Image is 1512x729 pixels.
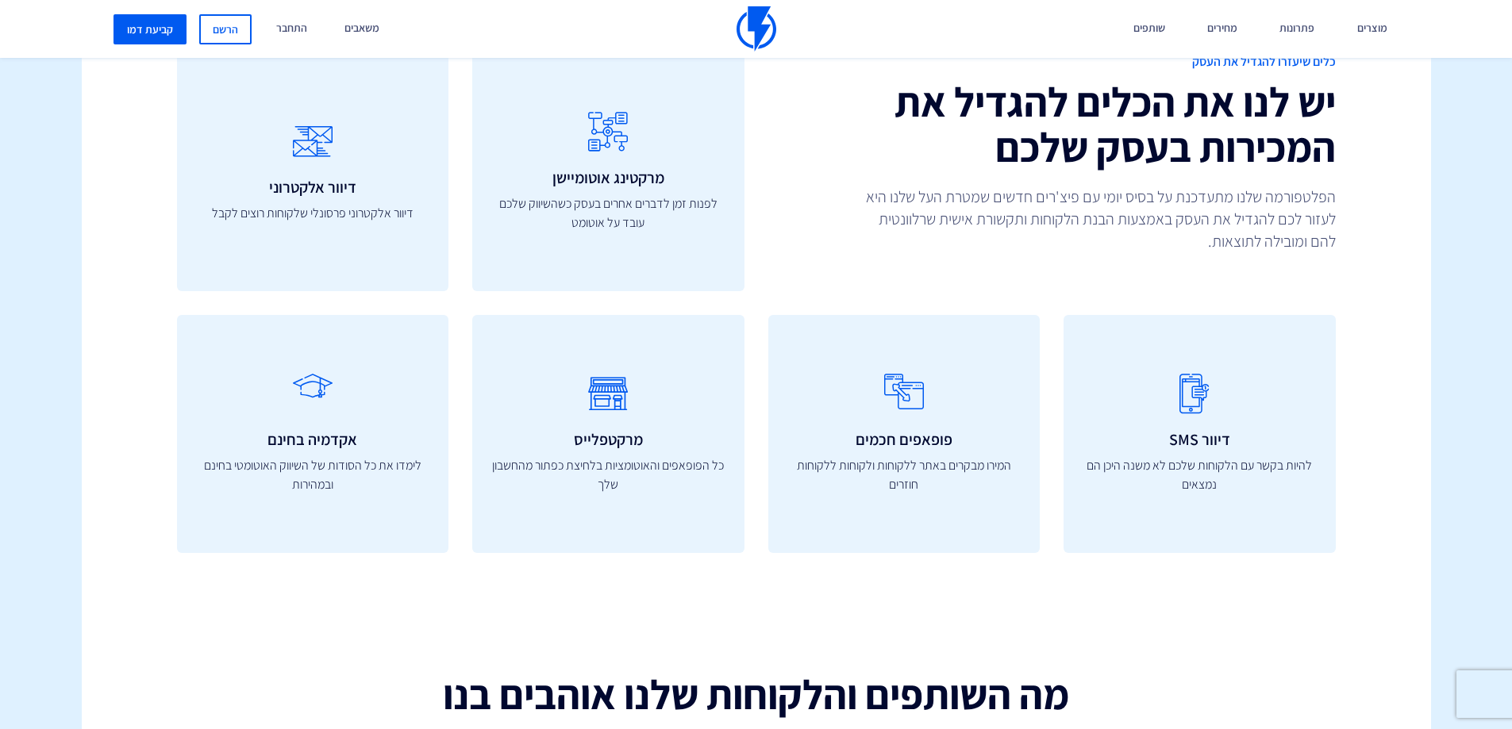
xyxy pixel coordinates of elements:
[472,315,744,553] a: מרקטפלייס כל הפופאפים והאוטומציות בלחיצת כפתור מהחשבון שלך
[177,315,449,553] a: אקדמיה בחינם לימדו את כל הסודות של השיווק האוטומטי בחינם ובמהירות
[784,431,1025,448] h3: פופאפים חכמים
[193,204,433,223] p: דיוור אלקטרוני פרסונלי שלקוחות רוצים לקבל
[488,194,729,232] p: לפנות זמן לדברים אחרים בעסק כשהשיווק שלכם עובד על אוטומט
[1079,456,1320,494] p: להיות בקשר עם הלקוחות שלכם לא משנה היכן הם נמצאים
[860,186,1336,252] p: הפלטפורמה שלנו מתעדכנת על בסיס יומי עם פיצ'רים חדשים שמטרת העל שלנו היא לעזור לכם להגדיל את העסק ...
[193,456,433,494] p: לימדו את כל הסודות של השיווק האוטומטי בחינם ובמהירות
[768,315,1041,553] a: פופאפים חכמים המירו מבקרים באתר ללקוחות ולקוחות ללקוחות חוזרים
[488,431,729,448] h3: מרקטפלייס
[193,178,433,196] h3: דיוור אלקטרוני
[488,456,729,494] p: כל הפופאפים והאוטומציות בלחיצת כפתור מהחשבון שלך
[82,672,1431,717] h2: מה השותפים והלקוחות שלנו אוהבים בנו
[113,14,187,44] a: קביעת דמו
[1064,315,1336,553] a: דיוור SMS להיות בקשר עם הלקוחות שלכם לא משנה היכן הם נמצאים
[193,431,433,448] h3: אקדמיה בחינם
[472,53,744,291] a: מרקטינג אוטומיישן לפנות זמן לדברים אחרים בעסק כשהשיווק שלכם עובד על אוטומט
[488,169,729,186] h3: מרקטינג אוטומיישן
[768,79,1336,170] h2: יש לנו את הכלים להגדיל את המכירות בעסק שלכם
[768,53,1336,71] span: כלים שיעזרו להגדיל את העסק
[784,456,1025,494] p: המירו מבקרים באתר ללקוחות ולקוחות ללקוחות חוזרים
[177,53,449,291] a: דיוור אלקטרוני דיוור אלקטרוני פרסונלי שלקוחות רוצים לקבל
[1079,431,1320,448] h3: דיוור SMS
[199,14,252,44] a: הרשם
